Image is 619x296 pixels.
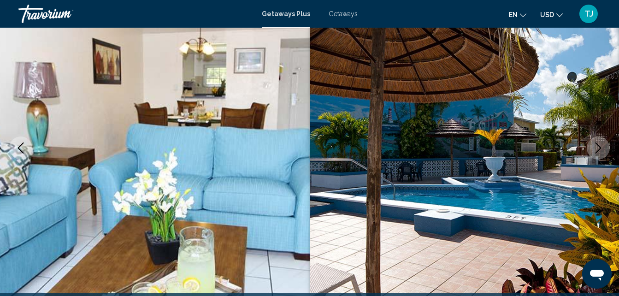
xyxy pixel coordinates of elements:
button: Change language [509,8,526,21]
span: TJ [584,9,593,18]
a: Getaways [329,10,358,18]
span: USD [540,11,554,18]
span: en [509,11,518,18]
button: Change currency [540,8,563,21]
iframe: Button to launch messaging window [582,259,612,289]
button: Previous image [9,136,32,160]
a: Getaways Plus [262,10,310,18]
a: Travorium [18,5,253,23]
button: Next image [587,136,610,160]
button: User Menu [577,4,601,24]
